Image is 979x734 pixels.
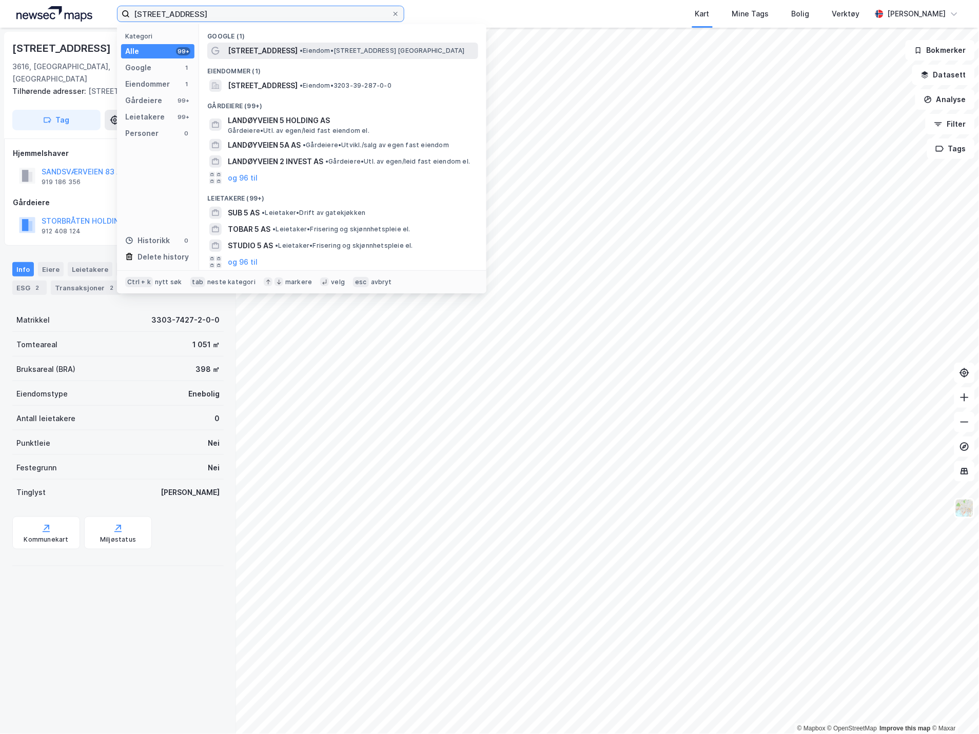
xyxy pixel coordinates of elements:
div: Historikk [125,234,170,247]
span: STUDIO 5 AS [228,240,273,252]
div: 1 [182,80,190,88]
span: • [300,82,303,89]
img: Z [955,499,974,518]
span: [STREET_ADDRESS] [228,80,298,92]
div: Info [12,262,34,276]
button: Analyse [915,89,975,110]
a: OpenStreetMap [828,725,877,732]
span: Leietaker • Drift av gatekjøkken [262,209,365,217]
span: Eiendom • 3203-39-287-0-0 [300,82,391,90]
div: Kommunekart [24,535,68,544]
input: Søk på adresse, matrikkel, gårdeiere, leietakere eller personer [130,6,391,22]
span: Gårdeiere • Utl. av egen/leid fast eiendom el. [228,127,369,135]
div: 912 408 124 [42,227,81,235]
div: Verktøy [832,8,860,20]
div: 99+ [176,47,190,55]
div: 0 [182,236,190,245]
span: LANDØYVEIEN 2 INVEST AS [228,155,323,168]
button: og 96 til [228,256,258,268]
div: Eiendomstype [16,388,68,400]
div: 919 186 356 [42,178,81,186]
div: 3303-7427-2-0-0 [151,314,220,326]
div: 398 ㎡ [195,363,220,375]
div: Bolig [792,8,810,20]
div: 3616, [GEOGRAPHIC_DATA], [GEOGRAPHIC_DATA] [12,61,164,85]
div: esc [353,277,369,287]
div: Mine Tags [732,8,769,20]
div: nytt søk [155,278,182,286]
div: Miljøstatus [100,535,136,544]
div: ESG [12,281,47,295]
div: Enebolig [188,388,220,400]
div: Kategori [125,32,194,40]
div: Antall leietakere [16,412,75,425]
span: Gårdeiere • Utvikl./salg av egen fast eiendom [303,141,449,149]
div: [PERSON_NAME] [161,486,220,499]
div: Gårdeiere (99+) [199,94,486,112]
div: Hjemmelshaver [13,147,223,160]
div: Alle [125,45,139,57]
span: SUB 5 AS [228,207,260,219]
div: 0 [214,412,220,425]
div: Google [125,62,151,74]
div: Kontrollprogram for chat [928,685,979,734]
div: Leietakere [125,111,165,123]
div: Transaksjoner [51,281,121,295]
div: neste kategori [207,278,256,286]
button: Tag [12,110,101,130]
div: [PERSON_NAME] [888,8,946,20]
span: • [272,225,276,233]
div: Google (1) [199,24,486,43]
div: Leietakere (99+) [199,186,486,205]
span: Eiendom • [STREET_ADDRESS] [GEOGRAPHIC_DATA] [300,47,465,55]
span: LANDØYVEIEN 5A AS [228,139,301,151]
span: • [275,242,278,249]
div: Tomteareal [16,339,57,351]
button: Filter [926,114,975,134]
span: Leietaker • Frisering og skjønnhetspleie el. [272,225,410,233]
span: • [303,141,306,149]
div: [STREET_ADDRESS] [12,85,216,97]
div: Kart [695,8,710,20]
span: [STREET_ADDRESS] [228,45,298,57]
span: Tilhørende adresser: [12,87,88,95]
div: markere [285,278,312,286]
button: Bokmerker [906,40,975,61]
div: tab [190,277,206,287]
div: 2 [32,283,43,293]
span: Leietaker • Frisering og skjønnhetspleie el. [275,242,413,250]
div: Bruksareal (BRA) [16,363,75,375]
div: velg [331,278,345,286]
div: Eiendommer (1) [199,59,486,77]
button: Tags [927,138,975,159]
span: • [325,157,328,165]
div: 1 051 ㎡ [192,339,220,351]
span: • [300,47,303,54]
div: 2 [107,283,117,293]
a: Improve this map [880,725,931,732]
div: 99+ [176,96,190,105]
iframe: Chat Widget [928,685,979,734]
div: 0 [182,129,190,137]
div: [STREET_ADDRESS] [12,40,113,56]
div: Nei [208,437,220,449]
div: Eiere [38,262,64,276]
span: TOBAR 5 AS [228,223,270,235]
button: Datasett [912,65,975,85]
div: Leietakere [68,262,112,276]
img: logo.a4113a55bc3d86da70a041830d287a7e.svg [16,6,92,22]
div: Personer [125,127,159,140]
div: Punktleie [16,437,50,449]
div: Matrikkel [16,314,50,326]
div: avbryt [371,278,392,286]
div: Gårdeiere [13,196,223,209]
div: Festegrunn [16,462,56,474]
button: og 96 til [228,172,258,184]
a: Mapbox [797,725,826,732]
span: • [262,209,265,216]
div: Tinglyst [16,486,46,499]
span: LANDØYVEIEN 5 HOLDING AS [228,114,474,127]
div: Delete history [138,251,189,263]
span: Gårdeiere • Utl. av egen/leid fast eiendom el. [325,157,470,166]
div: Datasett [116,262,155,276]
